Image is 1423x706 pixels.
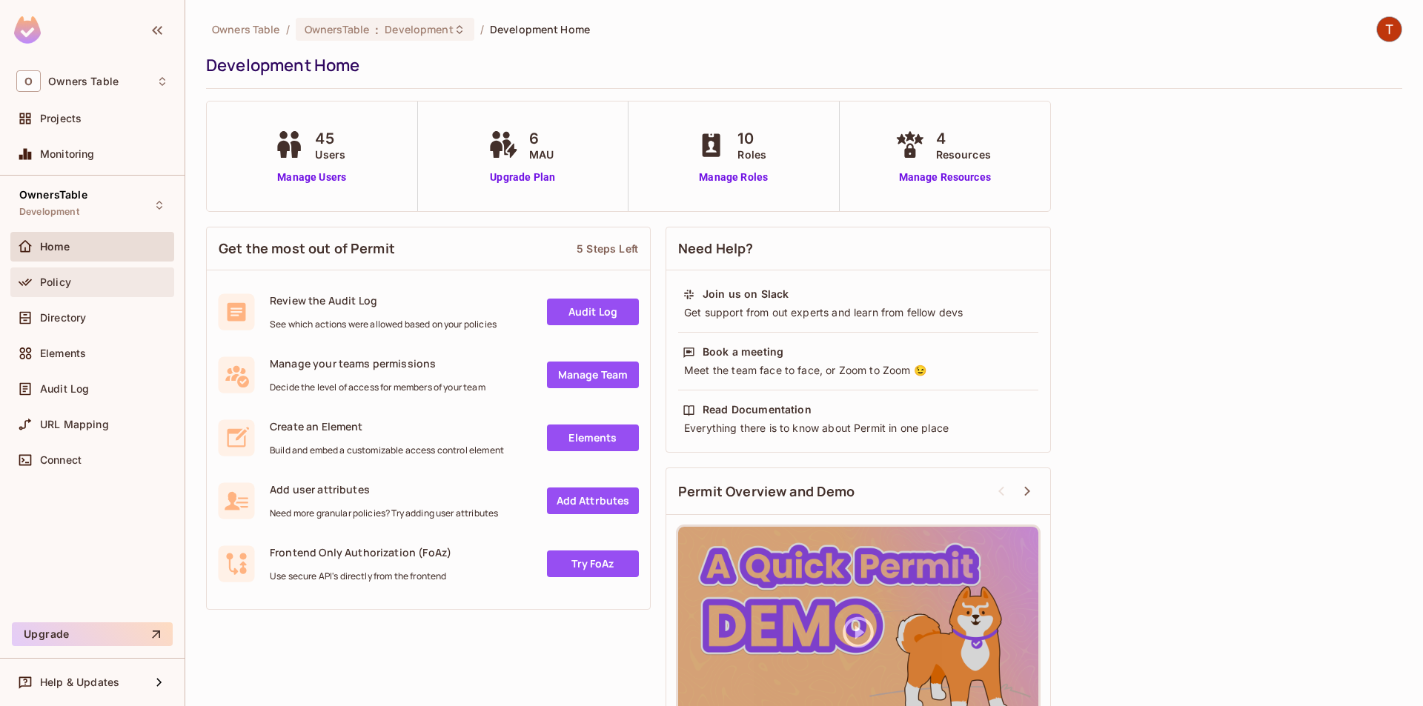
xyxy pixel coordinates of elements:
[385,22,453,36] span: Development
[529,147,554,162] span: MAU
[16,70,41,92] span: O
[12,622,173,646] button: Upgrade
[40,312,86,324] span: Directory
[480,22,484,36] li: /
[683,421,1034,436] div: Everything there is to know about Permit in one place
[547,362,639,388] a: Manage Team
[1377,17,1402,41] img: TableSteaks Development
[270,507,498,519] span: Need more granular policies? Try adding user attributes
[683,305,1034,320] div: Get support from out experts and learn from fellow devs
[270,382,485,393] span: Decide the level of access for members of your team
[547,550,639,577] a: Try FoAz
[212,22,280,36] span: the active workspace
[703,287,789,302] div: Join us on Slack
[270,293,497,307] span: Review the Audit Log
[270,356,485,370] span: Manage your teams permissions
[678,482,855,501] span: Permit Overview and Demo
[40,113,82,124] span: Projects
[19,206,79,218] span: Development
[374,24,379,36] span: :
[40,241,70,253] span: Home
[529,127,554,150] span: 6
[547,299,639,325] a: Audit Log
[315,147,345,162] span: Users
[48,76,119,87] span: Workspace: Owners Table
[40,419,109,430] span: URL Mapping
[40,676,119,688] span: Help & Updates
[40,148,95,160] span: Monitoring
[703,402,812,417] div: Read Documentation
[19,189,87,201] span: OwnersTable
[485,170,561,185] a: Upgrade Plan
[703,344,783,359] div: Book a meeting
[693,170,774,185] a: Manage Roles
[270,482,498,496] span: Add user attributes
[40,383,89,395] span: Audit Log
[40,454,82,466] span: Connect
[40,347,86,359] span: Elements
[270,444,504,456] span: Build and embed a customizable access control element
[683,363,1034,378] div: Meet the team face to face, or Zoom to Zoom 😉
[270,570,451,582] span: Use secure API's directly from the frontend
[315,127,345,150] span: 45
[547,487,639,514] a: Add Attrbutes
[270,419,504,433] span: Create an Element
[490,22,590,36] span: Development Home
[219,239,395,258] span: Get the most out of Permit
[270,545,451,559] span: Frontend Only Authorization (FoAz)
[286,22,290,36] li: /
[14,16,41,44] img: SReyMgAAAABJRU5ErkJggg==
[577,242,638,256] div: 5 Steps Left
[270,319,497,330] span: See which actions were allowed based on your policies
[678,239,754,258] span: Need Help?
[936,127,991,150] span: 4
[892,170,998,185] a: Manage Resources
[305,22,369,36] span: OwnersTable
[40,276,71,288] span: Policy
[737,127,766,150] span: 10
[206,54,1395,76] div: Development Home
[547,424,639,451] a: Elements
[936,147,991,162] span: Resources
[737,147,766,162] span: Roles
[271,170,353,185] a: Manage Users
